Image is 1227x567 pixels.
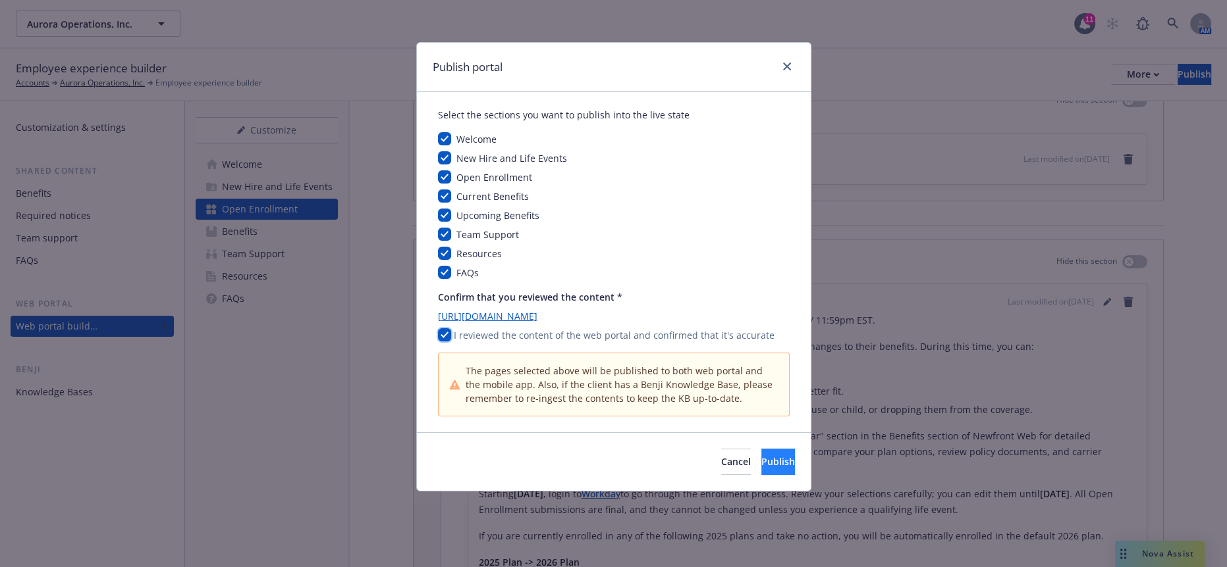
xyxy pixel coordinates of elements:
[721,449,751,475] button: Cancel
[454,328,775,342] p: I reviewed the content of the web portal and confirmed that it's accurate
[466,364,778,405] span: The pages selected above will be published to both web portal and the mobile app. Also, if the cl...
[456,133,497,145] span: Welcome
[721,455,751,468] span: Cancel
[433,59,503,76] h1: Publish portal
[456,209,539,222] span: Upcoming Benefits
[761,449,795,475] button: Publish
[438,309,790,323] a: [URL][DOMAIN_NAME]
[456,247,502,260] span: Resources
[456,266,479,279] span: FAQs
[456,152,567,164] span: New Hire and Life Events
[761,455,795,468] span: Publish
[779,59,795,74] a: close
[438,290,790,304] p: Confirm that you reviewed the content *
[456,171,532,184] span: Open Enrollment
[438,108,790,122] div: Select the sections you want to publish into the live state
[456,190,529,203] span: Current Benefits
[456,228,519,241] span: Team Support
